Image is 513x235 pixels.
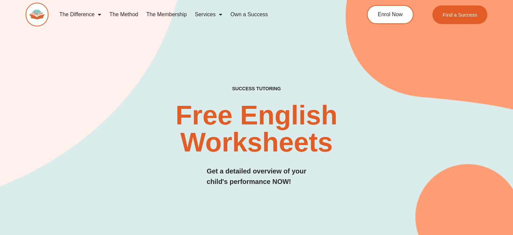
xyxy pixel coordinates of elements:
[226,7,272,22] a: Own a Success
[443,12,477,17] span: Find a Success
[142,7,191,22] a: The Membership
[188,86,325,92] h4: SUCCESS TUTORING​
[207,166,307,187] h3: Get a detailed overview of your child's performance NOW!
[432,5,487,24] a: Find a Success
[378,12,403,17] span: Enrol Now
[367,5,414,24] a: Enrol Now
[104,102,409,156] h2: Free English Worksheets​
[105,7,142,22] a: The Method
[55,7,341,22] nav: Menu
[55,7,106,22] a: The Difference
[191,7,226,22] a: Services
